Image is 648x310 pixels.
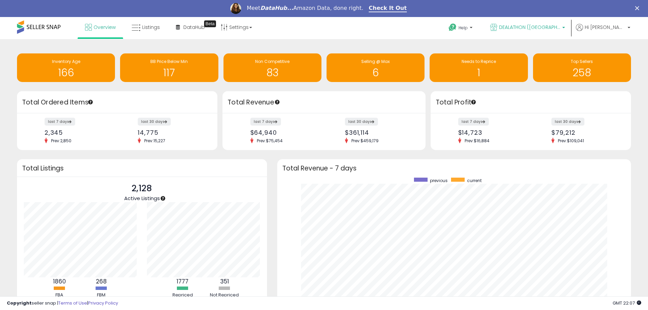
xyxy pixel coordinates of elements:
[613,300,641,306] span: 2025-09-17 22:07 GMT
[142,24,160,31] span: Listings
[459,25,468,31] span: Help
[485,17,570,39] a: DEALATHON ([GEOGRAPHIC_DATA])
[20,67,112,78] h1: 166
[227,67,318,78] h1: 83
[260,5,293,11] i: DataHub...
[369,5,407,12] a: Check It Out
[120,53,218,82] a: BB Price Below Min 117
[250,129,319,136] div: $64,940
[216,17,257,37] a: Settings
[7,300,118,307] div: seller snap | |
[461,138,493,144] span: Prev: $16,884
[282,166,626,171] h3: Total Revenue - 7 days
[94,24,116,31] span: Overview
[96,277,107,285] b: 268
[255,59,289,64] span: Non Competitive
[177,277,188,285] b: 1777
[274,99,280,105] div: Tooltip anchor
[223,53,321,82] a: Non Competitive 83
[45,118,75,126] label: last 7 days
[345,118,378,126] label: last 30 days
[7,300,32,306] strong: Copyright
[430,53,528,82] a: Needs to Reprice 1
[124,182,160,195] p: 2,128
[247,5,363,12] div: Meet Amazon Data, done right.
[45,129,112,136] div: 2,345
[81,292,122,298] div: FBM
[458,118,489,126] label: last 7 days
[348,138,382,144] span: Prev: $459,179
[124,195,160,202] span: Active Listings
[433,67,524,78] h1: 1
[183,24,205,31] span: DataHub
[253,138,286,144] span: Prev: $75,454
[458,129,526,136] div: $14,723
[22,166,262,171] h3: Total Listings
[80,17,121,37] a: Overview
[361,59,390,64] span: Selling @ Max
[443,18,479,39] a: Help
[53,277,66,285] b: 1860
[536,67,628,78] h1: 258
[430,178,448,183] span: previous
[162,292,203,298] div: Repriced
[220,277,229,285] b: 351
[533,53,631,82] a: Top Sellers 258
[499,24,560,31] span: DEALATHON ([GEOGRAPHIC_DATA])
[571,59,593,64] span: Top Sellers
[585,24,626,31] span: Hi [PERSON_NAME]
[436,98,626,107] h3: Total Profit
[88,300,118,306] a: Privacy Policy
[576,24,630,39] a: Hi [PERSON_NAME]
[150,59,188,64] span: BB Price Below Min
[123,67,215,78] h1: 117
[160,195,166,201] div: Tooltip anchor
[138,118,171,126] label: last 30 days
[58,300,87,306] a: Terms of Use
[470,99,477,105] div: Tooltip anchor
[228,98,420,107] h3: Total Revenue
[330,67,421,78] h1: 6
[467,178,482,183] span: current
[48,138,75,144] span: Prev: 2,850
[554,138,587,144] span: Prev: $109,041
[345,129,414,136] div: $361,114
[141,138,169,144] span: Prev: 15,227
[250,118,281,126] label: last 7 days
[22,98,212,107] h3: Total Ordered Items
[327,53,425,82] a: Selling @ Max 6
[551,129,619,136] div: $79,212
[448,23,457,32] i: Get Help
[138,129,205,136] div: 14,775
[127,17,165,37] a: Listings
[230,3,241,14] img: Profile image for Georgie
[551,118,584,126] label: last 30 days
[204,292,245,298] div: Not Repriced
[52,59,80,64] span: Inventory Age
[204,20,216,27] div: Tooltip anchor
[17,53,115,82] a: Inventory Age 166
[87,99,94,105] div: Tooltip anchor
[462,59,496,64] span: Needs to Reprice
[635,6,642,10] div: Close
[39,292,80,298] div: FBA
[171,17,210,37] a: DataHub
